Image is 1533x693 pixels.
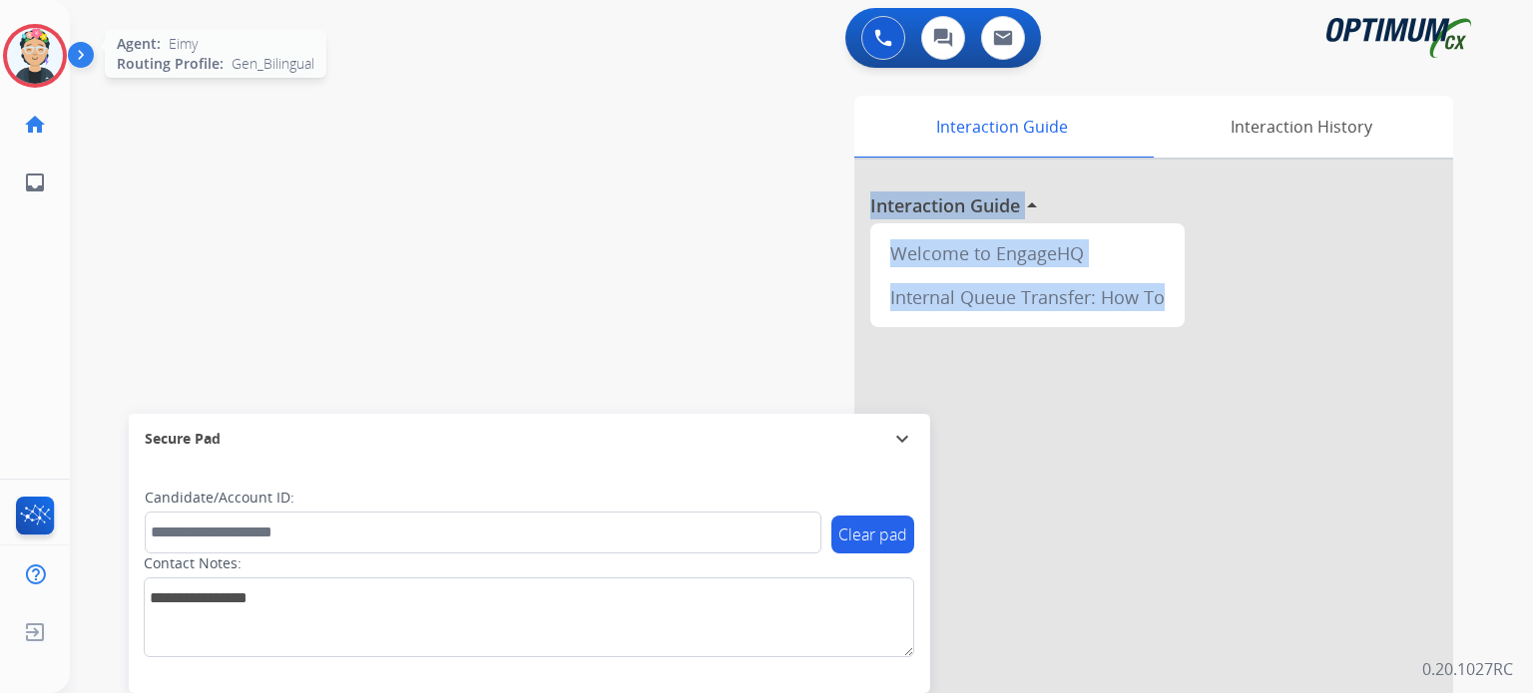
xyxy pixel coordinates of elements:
mat-icon: home [23,113,47,137]
div: Internal Queue Transfer: How To [878,275,1177,319]
span: Agent: [117,34,161,54]
button: Clear pad [831,516,914,553]
div: Interaction Guide [854,96,1149,158]
span: Gen_Bilingual [232,54,314,74]
span: Routing Profile: [117,54,224,74]
div: Welcome to EngageHQ [878,231,1177,275]
span: Eimy [169,34,198,54]
span: Secure Pad [145,429,221,449]
mat-icon: expand_more [890,427,914,451]
mat-icon: inbox [23,171,47,194]
label: Candidate/Account ID: [145,488,294,508]
div: Interaction History [1149,96,1453,158]
label: Contact Notes: [144,553,242,573]
p: 0.20.1027RC [1422,657,1513,681]
img: avatar [7,28,63,84]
